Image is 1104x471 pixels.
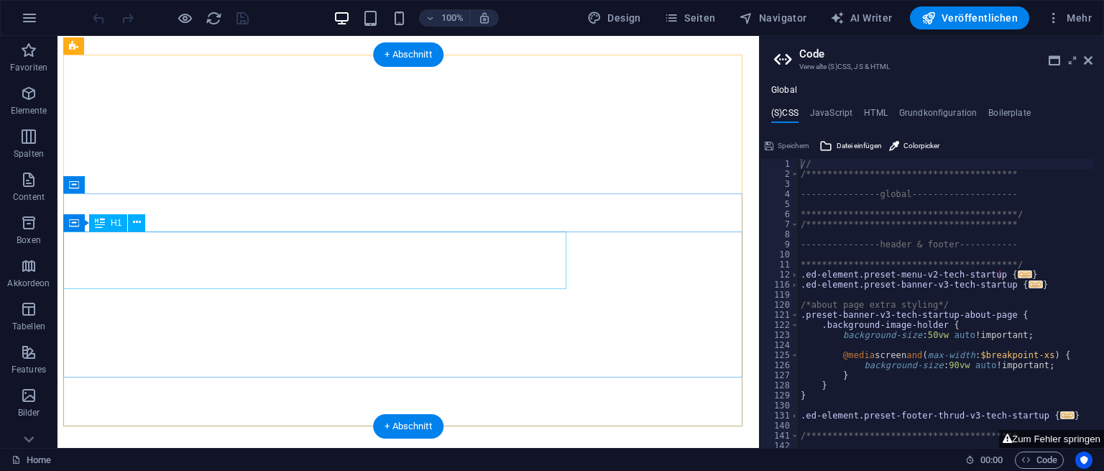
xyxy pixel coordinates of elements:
[921,11,1018,25] span: Veröffentlichen
[990,454,993,465] span: :
[1046,11,1092,25] span: Mehr
[587,11,641,25] span: Design
[760,421,799,431] div: 140
[760,290,799,300] div: 119
[799,47,1092,60] h2: Code
[760,199,799,209] div: 5
[11,364,46,375] p: Features
[760,179,799,189] div: 3
[817,137,884,155] button: Datei einfügen
[18,407,40,419] p: Bilder
[664,11,716,25] span: Seiten
[478,12,491,24] i: Bei Größenänderung Zoomstufe automatisch an das gewählte Gerät anpassen.
[760,441,799,451] div: 142
[1015,452,1064,469] button: Code
[733,6,813,29] button: Navigator
[760,280,799,290] div: 116
[760,260,799,270] div: 11
[760,390,799,401] div: 129
[373,414,443,439] div: + Abschnitt
[739,11,807,25] span: Navigator
[111,219,121,227] span: H1
[13,191,45,203] p: Content
[760,250,799,260] div: 10
[760,219,799,229] div: 7
[1075,452,1092,469] button: Usercentrics
[799,60,1064,73] h3: Verwalte (S)CSS, JS & HTML
[581,6,647,29] div: Design (Strg+Alt+Y)
[760,370,799,380] div: 127
[441,9,464,27] h6: 100%
[760,360,799,370] div: 126
[810,108,852,124] h4: JavaScript
[17,234,41,246] p: Boxen
[760,401,799,411] div: 130
[419,9,470,27] button: 100%
[373,42,443,67] div: + Abschnitt
[830,11,893,25] span: AI Writer
[11,452,51,469] a: Klick, um Auswahl aufzuheben. Doppelklick öffnet Seitenverwaltung
[760,270,799,280] div: 12
[760,320,799,330] div: 122
[760,239,799,250] div: 9
[760,411,799,421] div: 131
[1021,452,1057,469] span: Code
[760,340,799,350] div: 124
[760,229,799,239] div: 8
[1041,6,1098,29] button: Mehr
[760,310,799,320] div: 121
[760,380,799,390] div: 128
[14,148,44,160] p: Spalten
[760,350,799,360] div: 125
[980,452,1003,469] span: 00 00
[205,9,222,27] button: reload
[760,209,799,219] div: 6
[965,452,1003,469] h6: Session-Zeit
[11,105,47,116] p: Elemente
[12,321,45,332] p: Tabellen
[760,169,799,179] div: 2
[760,300,799,310] div: 120
[760,159,799,169] div: 1
[760,189,799,199] div: 4
[824,6,898,29] button: AI Writer
[760,431,799,441] div: 141
[581,6,647,29] button: Design
[760,330,799,340] div: 123
[771,108,799,124] h4: (S)CSS
[658,6,722,29] button: Seiten
[176,9,193,27] button: Klicke hier, um den Vorschau-Modus zu verlassen
[771,85,797,96] h4: Global
[910,6,1029,29] button: Veröffentlichen
[10,62,47,73] p: Favoriten
[7,278,50,289] p: Akkordeon
[206,10,222,27] i: Seite neu laden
